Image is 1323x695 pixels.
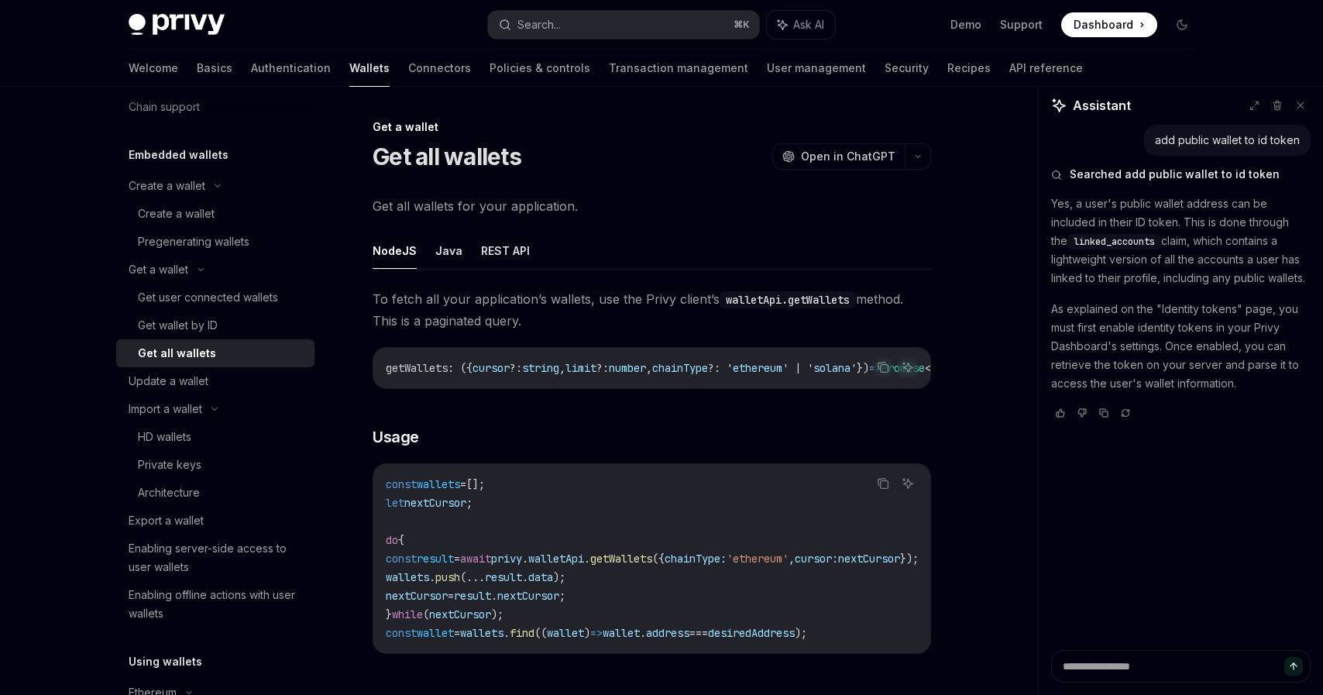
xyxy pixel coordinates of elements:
[1051,167,1311,182] button: Searched add public wallet to id token
[129,14,225,36] img: dark logo
[386,496,404,510] span: let
[398,533,404,547] span: {
[386,477,417,491] span: const
[386,361,448,375] span: getWallets
[1051,194,1311,287] p: Yes, a user's public wallet address can be included in their ID token. This is done through the c...
[646,626,689,640] span: address
[1074,236,1155,248] span: linked_accounts
[652,361,708,375] span: chainType
[472,361,510,375] span: cursor
[129,511,204,530] div: Export a wallet
[850,361,869,375] span: '})
[708,626,795,640] span: desiredAddress
[491,589,497,603] span: .
[947,50,991,87] a: Recipes
[898,357,918,377] button: Ask AI
[801,149,895,164] span: Open in ChatGPT
[1073,96,1131,115] span: Assistant
[138,456,201,474] div: Private keys
[417,477,460,491] span: wallets
[116,535,314,581] a: Enabling server-side access to user wallets
[488,11,759,39] button: Search...⌘K
[129,146,229,164] h5: Embedded wallets
[772,143,905,170] button: Open in ChatGPT
[838,552,900,566] span: nextCursor
[1070,167,1280,182] span: Searched add public wallet to id token
[448,361,472,375] span: : ({
[1000,17,1043,33] a: Support
[885,50,929,87] a: Security
[138,428,191,446] div: HD wallets
[116,339,314,367] a: Get all wallets
[429,570,435,584] span: .
[873,357,893,377] button: Copy the contents from the code block
[129,400,202,418] div: Import a wallet
[373,232,417,269] button: NodeJS
[603,626,640,640] span: wallet
[767,11,835,39] button: Ask AI
[584,552,590,566] span: .
[553,570,565,584] span: );
[1170,12,1194,37] button: Toggle dark mode
[528,570,553,584] span: data
[584,626,590,640] span: )
[129,260,188,279] div: Get a wallet
[417,626,454,640] span: wallet
[795,626,807,640] span: );
[490,50,590,87] a: Policies & controls
[129,177,205,195] div: Create a wallet
[138,316,218,335] div: Get wallet by ID
[460,570,466,584] span: (
[795,552,838,566] span: cursor:
[373,119,931,135] div: Get a wallet
[793,17,824,33] span: Ask AI
[435,232,462,269] button: Java
[392,607,423,621] span: while
[386,607,392,621] span: }
[138,205,215,223] div: Create a wallet
[116,423,314,451] a: HD wallets
[386,589,448,603] span: nextCursor
[1051,300,1311,393] p: As explained on the "Identity tokens" page, you must first enable identity tokens in your Privy D...
[404,496,466,510] span: nextCursor
[138,344,216,363] div: Get all wallets
[386,626,417,640] span: const
[435,570,460,584] span: push
[767,50,866,87] a: User management
[559,361,565,375] span: ,
[534,626,547,640] span: ((
[129,50,178,87] a: Welcome
[417,552,454,566] span: result
[491,607,503,621] span: );
[873,473,893,494] button: Copy the contents from the code block
[609,50,748,87] a: Transaction management
[733,361,782,375] span: ethereum
[460,626,503,640] span: wallets
[116,367,314,395] a: Update a wallet
[1074,17,1133,33] span: Dashboard
[116,284,314,311] a: Get user connected wallets
[1009,50,1083,87] a: API reference
[609,361,646,375] span: number
[116,200,314,228] a: Create a wallet
[813,361,850,375] span: solana
[1284,657,1303,676] button: Send message
[708,361,733,375] span: ?: '
[646,361,652,375] span: ,
[547,626,584,640] span: wallet
[522,361,559,375] span: string
[528,552,584,566] span: walletApi
[720,291,856,308] code: walletApi.getWallets
[510,361,522,375] span: ?:
[116,451,314,479] a: Private keys
[129,652,202,671] h5: Using wallets
[129,372,208,391] div: Update a wallet
[497,589,559,603] span: nextCursor
[522,552,528,566] span: .
[454,626,460,640] span: =
[116,479,314,507] a: Architecture
[590,626,603,640] span: =>
[596,361,609,375] span: ?:
[491,552,522,566] span: privy
[429,607,491,621] span: nextCursor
